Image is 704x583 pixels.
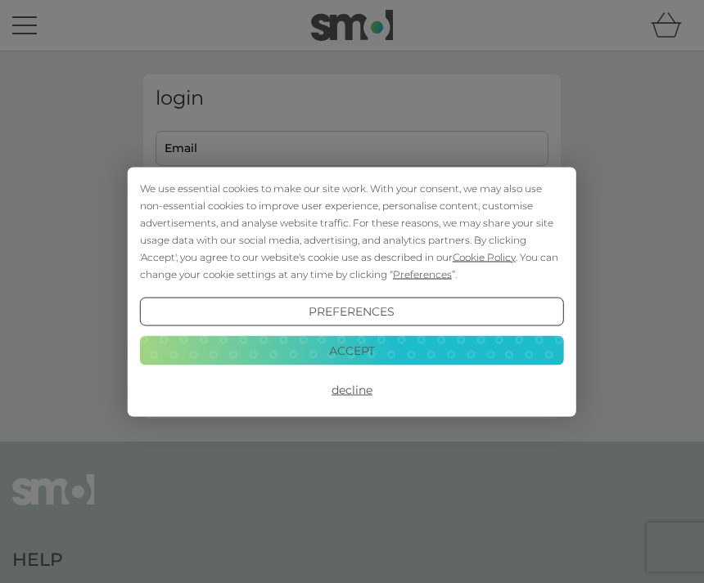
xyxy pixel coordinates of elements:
[393,267,452,280] span: Preferences
[140,336,564,365] button: Accept
[140,375,564,405] button: Decline
[453,250,516,262] span: Cookie Policy
[140,179,564,282] div: We use essential cookies to make our site work. With your consent, we may also use non-essential ...
[140,297,564,326] button: Preferences
[128,167,576,416] div: Cookie Consent Prompt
